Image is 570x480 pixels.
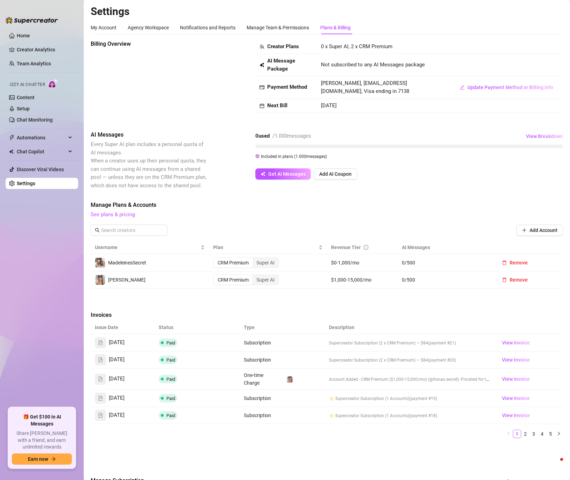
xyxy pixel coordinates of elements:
button: Remove [496,257,533,268]
span: file-text [98,357,103,362]
th: Description [325,321,495,334]
th: Username [91,241,209,254]
span: Plan [213,243,317,251]
span: Izzy AI Chatter [10,81,45,88]
div: Super AI [253,258,278,268]
button: right [555,430,563,438]
img: Chat Copilot [9,149,14,154]
span: file-text [98,396,103,401]
th: Plan [209,241,327,254]
button: left [504,430,513,438]
span: [DATE] [109,339,125,347]
span: 🌟 Supercreator Subscription (1 Accounts) [329,413,409,418]
span: [DATE] [109,394,125,402]
a: View Invoice [499,375,533,383]
span: AI Messages [91,131,208,139]
td: $0-1,000/mo [327,254,398,271]
div: Notifications and Reports [180,24,235,31]
span: Every Super AI plan includes a personal quota of AI messages. When a creator uses up their person... [91,141,207,189]
li: Next Page [555,430,563,438]
img: Fiona [287,376,293,383]
div: CRM Premium [214,258,253,268]
th: AI Messages [398,241,492,254]
span: Account Added - CRM Premium ($1,000-15,000/mo) (@fionas.secret) [329,377,459,382]
span: right [557,431,561,436]
div: segmented control [213,274,279,285]
span: Subscription [244,340,271,346]
button: Update Payment Method or Billing Info [454,82,559,93]
span: View Invoice [502,375,530,383]
a: View Invoice [499,339,533,347]
button: Earn nowarrow-right [12,453,72,465]
a: Team Analytics [17,61,51,66]
span: Username [95,243,199,251]
span: View Breakdown [526,133,563,139]
span: [DATE] [109,356,125,364]
a: See plans & pricing [91,211,135,218]
span: Subscription [244,413,271,418]
span: [PERSON_NAME], [EMAIL_ADDRESS][DOMAIN_NAME], Visa ending in 7138 [321,80,409,95]
span: Subscription [244,395,271,401]
button: Get AI Messages [255,168,311,180]
span: delete [502,260,507,265]
span: arrow-right [51,457,56,461]
strong: Payment Method [267,84,307,90]
h2: Settings [91,5,563,18]
a: View Invoice [499,411,533,420]
span: (payment #21) [428,341,456,346]
span: View Invoice [502,356,530,364]
strong: Next Bill [267,102,287,109]
span: thunderbolt [9,135,15,140]
span: [DATE] [109,411,125,420]
li: 2 [521,430,530,438]
span: View Invoice [502,412,530,419]
span: 0 / 500 [402,259,488,267]
span: left [507,431,511,436]
div: Super AI [253,275,278,285]
span: search [95,228,100,233]
span: credit-card [260,85,264,90]
a: 2 [522,430,529,438]
a: 5 [547,430,554,438]
span: (payment #18) [409,413,437,418]
span: info-circle [363,245,368,250]
span: Share [PERSON_NAME] with a friend, and earn unlimited rewards [12,430,72,451]
span: Not subscribed to any AI Messages package [321,61,425,69]
span: Chat Copilot [17,146,66,157]
th: Status [155,321,240,334]
button: Add AI Coupon [314,168,357,180]
span: Supercreator Subscription (2 x CRM Premium) — $84 [329,341,428,346]
div: Plans & Billing [320,24,351,31]
span: Automations [17,132,66,143]
li: 4 [538,430,546,438]
button: View Breakdown [526,131,563,142]
a: 3 [530,430,538,438]
span: Paid [166,340,175,346]
span: Manage Plans & Accounts [91,201,563,209]
strong: Creator Plans [267,43,299,50]
span: edit [460,85,465,90]
span: Get AI Messages [268,171,306,177]
a: View Invoice [499,394,533,402]
a: Settings [17,181,35,186]
span: Remove [510,260,528,266]
span: MadeleinesSecret [108,260,146,266]
span: One-time Charge [244,372,263,386]
img: AI Chatter [48,79,59,89]
span: [PERSON_NAME] [108,277,145,283]
span: Included in plans ( 1.000 messages) [261,154,327,159]
span: Paid [166,396,175,401]
button: Add Account [516,225,563,236]
span: 0 / 500 [402,276,488,284]
span: Earn now [28,456,48,462]
li: Previous Page [504,430,513,438]
span: Paid [166,413,175,418]
span: calendar [260,103,264,108]
strong: AI Message Package [267,58,295,72]
span: (payment #20) [428,358,456,363]
li: 1 [513,430,521,438]
img: MadeleinesSecret [95,258,105,268]
td: $1,000-15,000/mo [327,271,398,289]
span: Subscription [244,357,271,363]
span: Supercreator Subscription (2 x CRM Premium) — $84 [329,358,428,363]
